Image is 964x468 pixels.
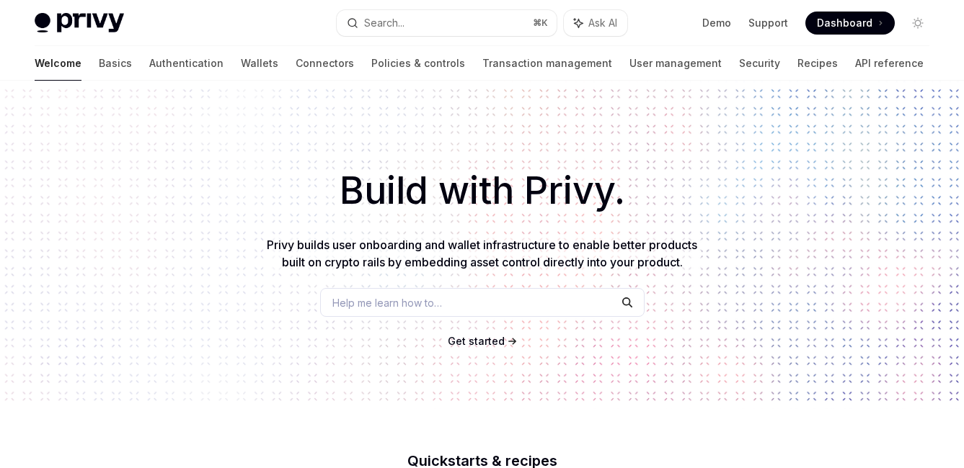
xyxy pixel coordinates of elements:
a: Get started [448,334,505,348]
a: Welcome [35,46,81,81]
div: Search... [364,14,404,32]
img: light logo [35,13,124,33]
a: Security [739,46,780,81]
button: Search...⌘K [337,10,557,36]
a: Policies & controls [371,46,465,81]
a: API reference [855,46,924,81]
a: Recipes [797,46,838,81]
h1: Build with Privy. [23,163,941,219]
a: Authentication [149,46,224,81]
a: Support [748,16,788,30]
a: Transaction management [482,46,612,81]
span: Get started [448,335,505,347]
a: Dashboard [805,12,895,35]
a: User management [629,46,722,81]
span: Help me learn how to… [332,295,442,310]
h2: Quickstarts & recipes [229,454,736,468]
button: Ask AI [564,10,627,36]
a: Demo [702,16,731,30]
button: Toggle dark mode [906,12,929,35]
a: Connectors [296,46,354,81]
span: Ask AI [588,16,617,30]
a: Wallets [241,46,278,81]
span: Dashboard [817,16,872,30]
span: ⌘ K [533,17,548,29]
span: Privy builds user onboarding and wallet infrastructure to enable better products built on crypto ... [267,238,697,269]
a: Basics [99,46,132,81]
